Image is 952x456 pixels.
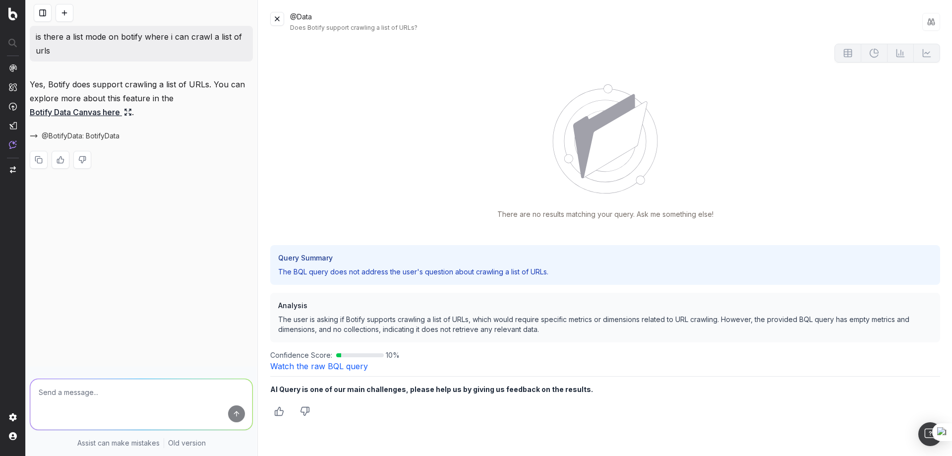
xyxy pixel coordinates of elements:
[497,209,714,219] p: There are no results matching your query. Ask me something else!
[914,44,940,63] button: Not available for current data
[8,7,17,20] img: Botify logo
[77,438,160,448] p: Assist can make mistakes
[36,30,247,58] p: is there a list mode on botify where i can crawl a list of urls
[9,140,17,149] img: Assist
[42,131,119,141] span: @BotifyData: BotifyData
[278,253,932,263] h3: Query Summary
[888,44,914,63] button: Not available for current data
[278,267,932,277] p: The BQL query does not address the user's question about crawling a list of URLs.
[270,350,332,360] span: Confidence Score:
[386,350,400,360] span: 10 %
[9,83,17,91] img: Intelligence
[10,166,16,173] img: Switch project
[30,131,119,141] button: @BotifyData: BotifyData
[270,385,593,393] b: AI Query is one of our main challenges, please help us by giving us feedback on the results.
[918,422,942,446] div: Open Intercom Messenger
[9,413,17,421] img: Setting
[278,301,932,311] h3: Analysis
[168,438,206,448] a: Old version
[30,77,253,119] p: Yes, Botify does support crawling a list of URLs. You can explore more about this feature in the .
[278,315,932,334] p: The user is asking if Botify supports crawling a list of URLs, which would require specific metri...
[9,122,17,130] img: Studio
[30,105,132,119] a: Botify Data Canvas here
[290,12,922,32] div: @Data
[834,44,861,63] button: Not available for current data
[861,44,888,63] button: Not available for current data
[296,402,314,420] button: Thumbs down
[9,102,17,111] img: Activation
[9,64,17,72] img: Analytics
[270,361,368,371] a: Watch the raw BQL query
[270,402,288,420] button: Thumbs up
[290,24,922,32] div: Does Botify support crawling a list of URLs?
[9,432,17,440] img: My account
[552,84,658,194] img: No Data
